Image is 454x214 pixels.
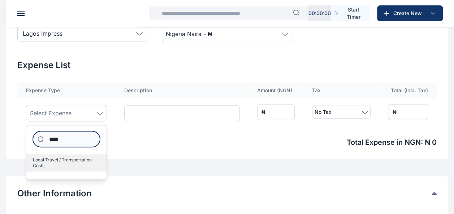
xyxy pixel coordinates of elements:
[17,188,432,199] button: Other Information
[23,29,62,38] p: Lagos Impress
[17,137,437,147] span: Total Expense in NGN : ₦ 0
[248,83,303,98] th: Amount ( NGN )
[315,108,332,116] span: No Tax
[116,83,248,98] th: Description
[331,5,369,21] button: Start Timer
[379,83,437,98] th: Total (Incl. Tax)
[261,108,265,116] div: ₦
[377,5,443,21] button: Create New
[17,83,116,98] th: Expense Type
[392,108,396,116] div: ₦
[17,188,437,199] div: Other Information
[33,157,94,169] span: Local Travel / Transportation Costs
[390,10,428,17] span: Create New
[17,59,437,71] h2: Expense List
[308,10,330,17] p: 00 : 00 : 00
[343,6,364,21] span: Start Timer
[303,83,379,98] th: Tax
[166,30,212,38] span: Nigeria Naira - ₦
[30,109,72,117] span: Select Expense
